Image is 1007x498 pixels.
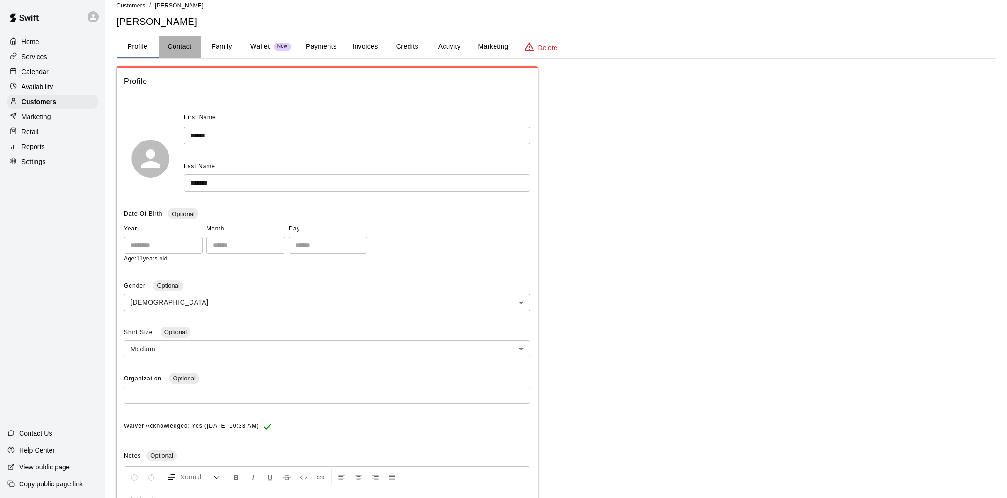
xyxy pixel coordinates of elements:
span: [PERSON_NAME] [155,2,204,9]
button: Center Align [350,468,366,485]
span: Notes [124,453,141,459]
a: Customers [117,1,146,9]
button: Right Align [367,468,383,485]
span: Waiver Acknowledged: Yes ([DATE] 10:33 AM) [124,419,259,434]
a: Availability [7,80,98,94]
p: Settings [22,157,46,166]
div: Medium [124,340,530,357]
button: Format Strikethrough [279,468,295,485]
button: Format Italics [245,468,261,485]
span: Normal [180,472,213,482]
span: Year [124,222,203,237]
button: Family [201,36,243,58]
p: Help Center [19,446,55,455]
button: Format Bold [228,468,244,485]
span: Optional [168,210,198,217]
button: Invoices [344,36,386,58]
p: Reports [22,142,45,151]
span: Customers [117,2,146,9]
a: Services [7,50,98,64]
button: Format Underline [262,468,278,485]
span: Optional [169,375,199,382]
button: Credits [386,36,428,58]
p: Copy public page link [19,479,83,489]
span: Gender [124,282,147,289]
h5: [PERSON_NAME] [117,15,996,28]
p: Retail [22,127,39,136]
div: basic tabs example [117,36,996,58]
span: New [274,44,291,50]
button: Justify Align [384,468,400,485]
button: Contact [159,36,201,58]
span: Profile [124,75,530,88]
button: Left Align [334,468,350,485]
p: Marketing [22,112,51,121]
button: Profile [117,36,159,58]
span: Age: 11 years old [124,255,168,262]
div: [DEMOGRAPHIC_DATA] [124,294,530,311]
span: First Name [184,110,216,125]
button: Marketing [470,36,516,58]
span: Shirt Size [124,329,155,335]
a: Settings [7,155,98,169]
p: Delete [538,43,557,52]
button: Insert Code [296,468,312,485]
a: Marketing [7,110,98,124]
p: Customers [22,97,56,106]
button: Activity [428,36,470,58]
span: Optional [153,282,183,289]
p: Services [22,52,47,61]
p: Home [22,37,39,46]
span: Last Name [184,163,215,170]
a: Retail [7,125,98,139]
a: Reports [7,140,98,154]
span: Month [206,222,285,237]
span: Organization [124,375,163,382]
li: / [149,0,151,10]
button: Insert Link [313,468,328,485]
p: Wallet [250,42,270,52]
a: Calendar [7,65,98,79]
p: Contact Us [19,429,52,438]
button: Redo [143,468,159,485]
nav: breadcrumb [117,0,996,11]
span: Day [289,222,367,237]
p: Calendar [22,67,49,76]
span: Optional [161,328,190,335]
a: Home [7,35,98,49]
button: Payments [299,36,344,58]
p: Availability [22,82,53,91]
button: Undo [126,468,142,485]
button: Formatting Options [163,468,224,485]
span: Date Of Birth [124,210,162,217]
p: View public page [19,462,70,472]
a: Customers [7,95,98,109]
span: Optional [146,452,176,459]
